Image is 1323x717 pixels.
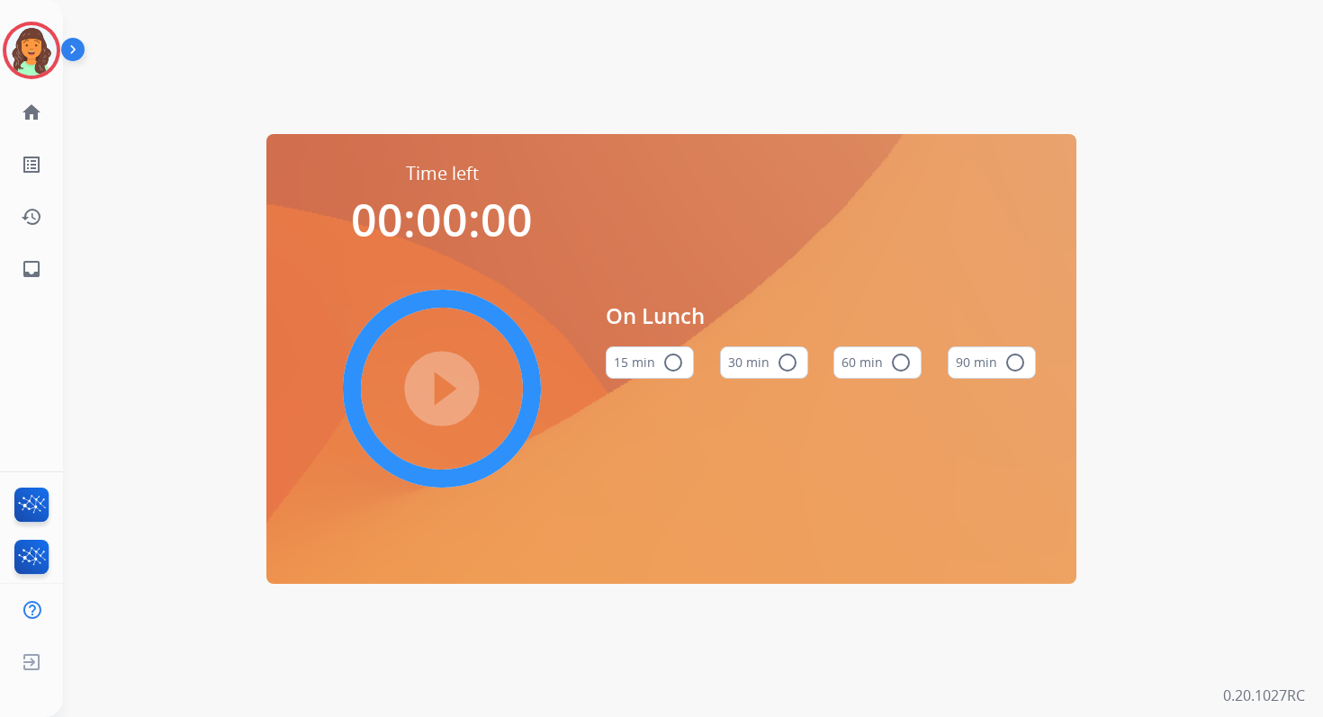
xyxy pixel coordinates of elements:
span: On Lunch [606,300,1036,332]
button: 30 min [720,346,808,379]
mat-icon: history [21,206,42,228]
button: 15 min [606,346,694,379]
mat-icon: radio_button_unchecked [777,352,798,373]
span: 00:00:00 [351,189,533,250]
img: avatar [6,25,57,76]
p: 0.20.1027RC [1223,685,1305,706]
mat-icon: radio_button_unchecked [890,352,912,373]
mat-icon: inbox [21,258,42,280]
mat-icon: home [21,102,42,123]
mat-icon: radio_button_unchecked [662,352,684,373]
mat-icon: list_alt [21,154,42,175]
button: 90 min [948,346,1036,379]
span: Time left [406,161,479,186]
button: 60 min [833,346,922,379]
mat-icon: radio_button_unchecked [1004,352,1026,373]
